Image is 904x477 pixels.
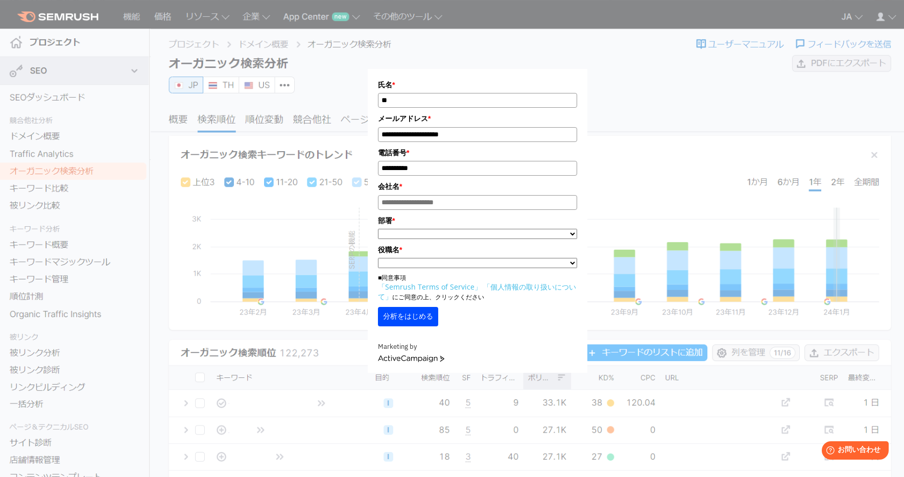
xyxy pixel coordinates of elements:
label: 役職名 [378,244,577,255]
a: 「個人情報の取り扱いについて」 [378,282,576,301]
div: Marketing by [378,342,577,352]
label: 氏名 [378,79,577,90]
button: 分析をはじめる [378,307,438,326]
label: メールアドレス [378,113,577,124]
label: 電話番号 [378,147,577,158]
label: 会社名 [378,181,577,192]
iframe: Help widget launcher [813,437,893,466]
label: 部署 [378,215,577,226]
p: ■同意事項 にご同意の上、クリックください [378,273,577,302]
a: 「Semrush Terms of Service」 [378,282,482,292]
